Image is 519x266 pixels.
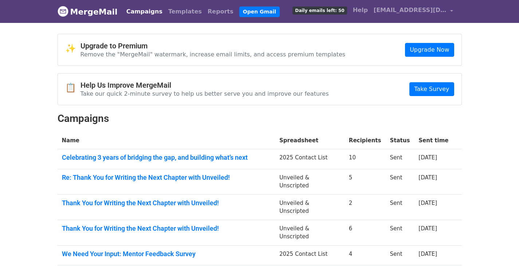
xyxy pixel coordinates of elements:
h4: Upgrade to Premium [80,41,346,50]
a: [DATE] [418,251,437,257]
span: ✨ [65,43,80,54]
img: MergeMail logo [58,6,68,17]
a: Re: Thank You for Writing the Next Chapter with Unveiled! [62,174,271,182]
a: [DATE] [418,200,437,206]
td: Sent [385,194,414,220]
td: Sent [385,169,414,194]
th: Spreadsheet [275,132,345,149]
td: 2025 Contact List [275,149,345,169]
td: 2 [345,194,386,220]
a: Celebrating 3 years of bridging the gap, and building what’s next [62,154,271,162]
a: Open Gmail [239,7,280,17]
td: Sent [385,220,414,245]
td: 6 [345,220,386,245]
td: Unveiled & Unscripted [275,169,345,194]
h2: Campaigns [58,112,462,125]
h4: Help Us Improve MergeMail [80,81,329,90]
td: 5 [345,169,386,194]
p: Remove the "MergeMail" watermark, increase email limits, and access premium templates [80,51,346,58]
p: Take our quick 2-minute survey to help us better serve you and improve our features [80,90,329,98]
td: 4 [345,245,386,265]
a: [DATE] [418,174,437,181]
a: [EMAIL_ADDRESS][DOMAIN_NAME] [371,3,456,20]
a: [DATE] [418,225,437,232]
a: Reports [205,4,236,19]
span: Daily emails left: 50 [292,7,347,15]
td: Sent [385,149,414,169]
a: Thank You for Writing the Next Chapter with Unveiled! [62,225,271,233]
span: 📋 [65,83,80,93]
th: Recipients [345,132,386,149]
a: Help [350,3,371,17]
th: Name [58,132,275,149]
a: MergeMail [58,4,118,19]
th: Sent time [414,132,453,149]
a: Thank You for Writing the Next Chapter with Unveiled! [62,199,271,207]
a: Upgrade Now [405,43,454,57]
a: [DATE] [418,154,437,161]
td: Unveiled & Unscripted [275,220,345,245]
td: Sent [385,245,414,265]
td: 2025 Contact List [275,245,345,265]
a: Daily emails left: 50 [290,3,350,17]
th: Status [385,132,414,149]
td: Unveiled & Unscripted [275,194,345,220]
a: Templates [165,4,205,19]
span: [EMAIL_ADDRESS][DOMAIN_NAME] [374,6,447,15]
a: We Need Your Input: Mentor Feedback Survey [62,250,271,258]
td: 10 [345,149,386,169]
a: Campaigns [123,4,165,19]
a: Take Survey [409,82,454,96]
